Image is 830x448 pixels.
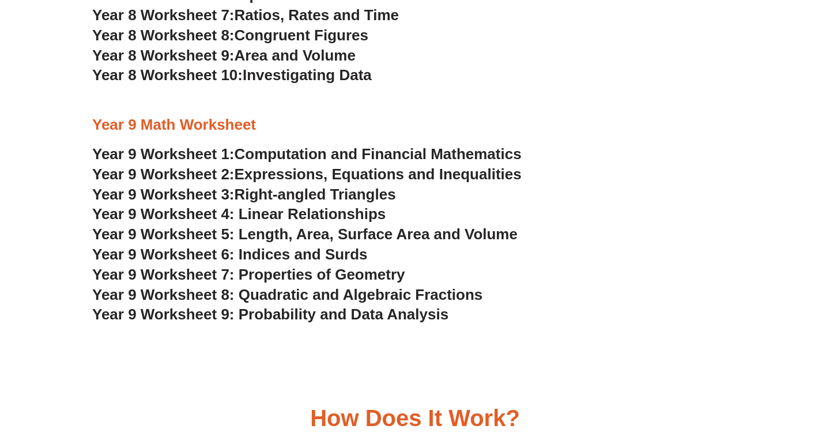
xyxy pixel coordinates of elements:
[92,145,522,163] a: Year 9 Worksheet 1:Computation and Financial Mathematics
[243,66,372,84] span: Investigating Data
[92,47,235,64] span: Year 8 Worksheet 9:
[92,286,482,303] a: Year 9 Worksheet 8: Quadratic and Algebraic Fractions
[92,225,518,243] a: Year 9 Worksheet 5: Length, Area, Surface Area and Volume
[92,186,235,203] span: Year 9 Worksheet 3:
[92,145,235,163] span: Year 9 Worksheet 1:
[92,66,243,84] span: Year 8 Worksheet 10:
[92,115,738,135] h3: Year 9 Math Worksheet
[235,165,522,183] span: Expressions, Equations and Inequalities
[92,165,522,183] a: Year 9 Worksheet 2:Expressions, Equations and Inequalities
[235,145,522,163] span: Computation and Financial Mathematics
[92,47,356,64] a: Year 8 Worksheet 9:Area and Volume
[235,47,356,64] span: Area and Volume
[92,6,235,24] span: Year 8 Worksheet 7:
[92,6,399,24] a: Year 8 Worksheet 7:Ratios, Rates and Time
[92,165,235,183] span: Year 9 Worksheet 2:
[235,6,399,24] span: Ratios, Rates and Time
[310,406,520,430] h3: How Does it Work?
[92,306,448,323] a: Year 9 Worksheet 9: Probability and Data Analysis
[92,66,372,84] a: Year 8 Worksheet 10:Investigating Data
[632,318,830,448] iframe: Chat Widget
[235,27,368,44] span: Congruent Figures
[92,186,396,203] a: Year 9 Worksheet 3:Right-angled Triangles
[92,246,368,263] a: Year 9 Worksheet 6: Indices and Surds
[92,27,368,44] a: Year 8 Worksheet 8:Congruent Figures
[92,205,386,223] a: Year 9 Worksheet 4: Linear Relationships
[92,266,405,283] a: Year 9 Worksheet 7: Properties of Geometry
[235,186,396,203] span: Right-angled Triangles
[92,27,235,44] span: Year 8 Worksheet 8:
